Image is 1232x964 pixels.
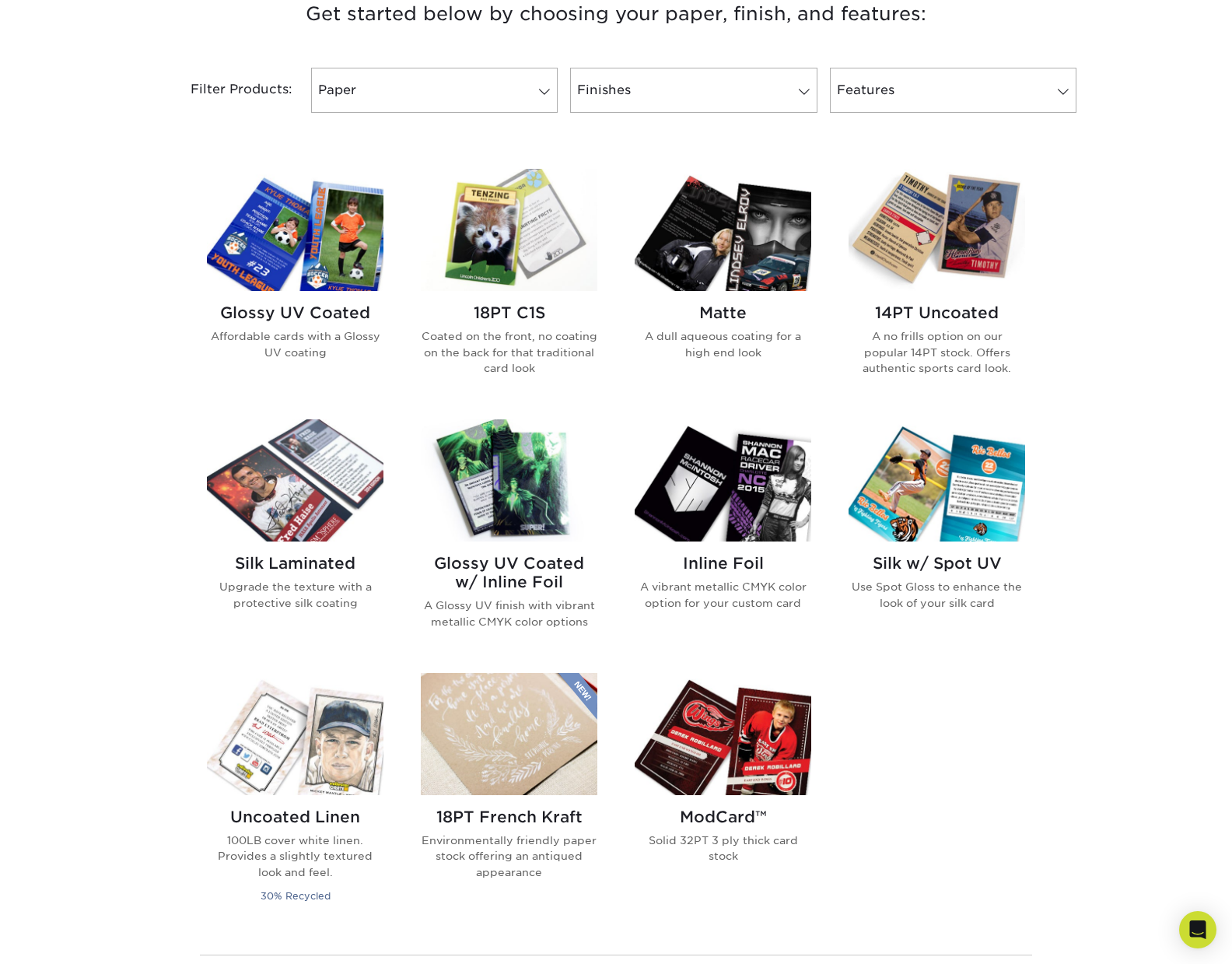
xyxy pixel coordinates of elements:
img: 18PT French Kraft Trading Cards [421,673,597,795]
small: 30% Recycled [261,890,331,902]
a: Features [830,68,1076,113]
h2: Inline Foil [635,554,811,573]
img: Matte Trading Cards [635,169,811,291]
p: Upgrade the texture with a protective silk coating [207,579,383,611]
img: 18PT C1S Trading Cards [421,169,597,291]
img: Inline Foil Trading Cards [635,419,811,542]
p: Coated on the front, no coating on the back for that traditional card look [421,328,597,376]
a: Glossy UV Coated w/ Inline Foil Trading Cards Glossy UV Coated w/ Inline Foil A Glossy UV finish ... [421,419,597,654]
h2: Glossy UV Coated [207,303,383,322]
a: ModCard™ Trading Cards ModCard™ Solid 32PT 3 ply thick card stock [635,673,811,924]
img: Silk Laminated Trading Cards [207,419,383,542]
p: A Glossy UV finish with vibrant metallic CMYK color options [421,598,597,629]
p: A vibrant metallic CMYK color option for your custom card [635,579,811,611]
a: Finishes [570,68,817,113]
h2: Uncoated Linen [207,808,383,826]
img: Glossy UV Coated w/ Inline Foil Trading Cards [421,419,597,542]
p: A dull aqueous coating for a high end look [635,328,811,360]
a: Inline Foil Trading Cards Inline Foil A vibrant metallic CMYK color option for your custom card [635,419,811,654]
h2: Silk w/ Spot UV [849,554,1025,573]
p: Environmentally friendly paper stock offering an antiqued appearance [421,833,597,880]
h2: 14PT Uncoated [849,303,1025,322]
a: 18PT C1S Trading Cards 18PT C1S Coated on the front, no coating on the back for that traditional ... [421,169,597,401]
h2: 18PT French Kraft [421,808,597,826]
h2: Matte [635,303,811,322]
h2: 18PT C1S [421,303,597,322]
p: 100LB cover white linen. Provides a slightly textured look and feel. [207,833,383,880]
h2: Silk Laminated [207,554,383,573]
a: 18PT French Kraft Trading Cards 18PT French Kraft Environmentally friendly paper stock offering a... [421,673,597,924]
a: Silk Laminated Trading Cards Silk Laminated Upgrade the texture with a protective silk coating [207,419,383,654]
img: Silk w/ Spot UV Trading Cards [849,419,1025,542]
img: ModCard™ Trading Cards [635,673,811,795]
img: Uncoated Linen Trading Cards [207,673,383,795]
a: Glossy UV Coated Trading Cards Glossy UV Coated Affordable cards with a Glossy UV coating [207,169,383,401]
h2: ModCard™ [635,808,811,826]
a: Uncoated Linen Trading Cards Uncoated Linen 100LB cover white linen. Provides a slightly textured... [207,673,383,924]
img: New Product [558,673,597,720]
a: Silk w/ Spot UV Trading Cards Silk w/ Spot UV Use Spot Gloss to enhance the look of your silk card [849,419,1025,654]
a: Paper [311,68,558,113]
p: A no frills option on our popular 14PT stock. Offers authentic sports card look. [849,328,1025,376]
div: Open Intercom Messenger [1179,911,1216,948]
a: 14PT Uncoated Trading Cards 14PT Uncoated A no frills option on our popular 14PT stock. Offers au... [849,169,1025,401]
img: 14PT Uncoated Trading Cards [849,169,1025,291]
p: Use Spot Gloss to enhance the look of your silk card [849,579,1025,611]
p: Affordable cards with a Glossy UV coating [207,328,383,360]
h2: Glossy UV Coated w/ Inline Foil [421,554,597,591]
div: Filter Products: [149,68,305,113]
p: Solid 32PT 3 ply thick card stock [635,833,811,864]
a: Matte Trading Cards Matte A dull aqueous coating for a high end look [635,169,811,401]
img: Glossy UV Coated Trading Cards [207,169,383,291]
